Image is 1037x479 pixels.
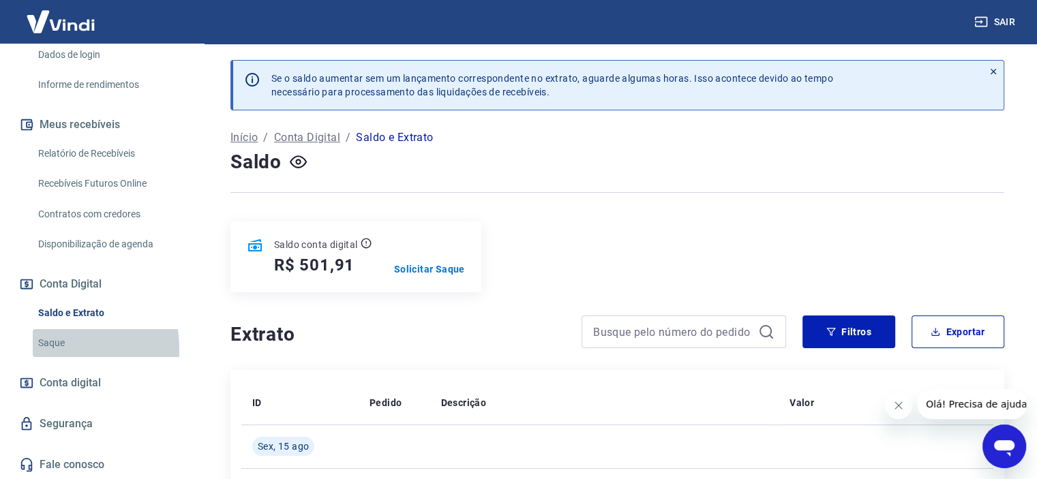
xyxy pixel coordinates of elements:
[8,10,115,20] span: Olá! Precisa de ajuda?
[346,129,350,146] p: /
[33,200,187,228] a: Contratos com credores
[33,230,187,258] a: Disponibilização de agenda
[271,72,833,99] p: Se o saldo aumentar sem um lançamento correspondente no extrato, aguarde algumas horas. Isso acon...
[263,129,268,146] p: /
[16,110,187,140] button: Meus recebíveis
[982,424,1026,468] iframe: Botão para abrir a janela de mensagens
[16,409,187,439] a: Segurança
[230,129,258,146] a: Início
[440,396,486,410] p: Descrição
[593,322,753,342] input: Busque pelo número do pedido
[370,396,402,410] p: Pedido
[885,392,912,419] iframe: Fechar mensagem
[230,149,282,176] h4: Saldo
[252,396,262,410] p: ID
[912,315,1004,348] button: Exportar
[33,299,187,327] a: Saldo e Extrato
[33,41,187,69] a: Dados de login
[972,10,1021,35] button: Sair
[790,396,814,410] p: Valor
[274,129,340,146] a: Conta Digital
[16,368,187,398] a: Conta digital
[230,321,565,348] h4: Extrato
[33,71,187,99] a: Informe de rendimentos
[802,315,895,348] button: Filtros
[274,254,355,276] h5: R$ 501,91
[394,262,465,276] a: Solicitar Saque
[258,439,309,453] span: Sex, 15 ago
[16,269,187,299] button: Conta Digital
[16,1,105,42] img: Vindi
[274,238,358,251] p: Saldo conta digital
[33,140,187,168] a: Relatório de Recebíveis
[40,373,101,392] span: Conta digital
[918,389,1026,419] iframe: Mensagem da empresa
[356,129,433,146] p: Saldo e Extrato
[33,329,187,357] a: Saque
[33,170,187,198] a: Recebíveis Futuros Online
